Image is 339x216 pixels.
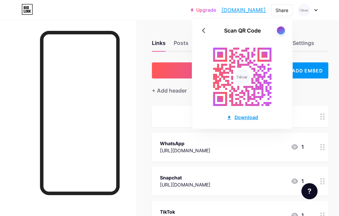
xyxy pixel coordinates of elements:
div: TikTok [160,208,210,215]
div: [URL][DOMAIN_NAME] [160,181,210,188]
div: Settings [293,39,314,51]
div: Scan QR Code [224,26,261,35]
div: Download [226,114,258,121]
div: 1 [291,143,304,151]
div: [URL][DOMAIN_NAME] [160,147,210,154]
div: Let’s Stay Connected [160,112,304,120]
img: palsaar [298,4,310,16]
a: [DOMAIN_NAME] [221,6,266,14]
div: Share [276,7,288,14]
div: Snapchat [160,174,210,181]
div: WhatsApp [160,140,210,147]
button: + ADD LINK [152,62,276,78]
div: + Add header [152,87,187,95]
a: Upgrade [190,7,216,13]
div: Links [152,39,166,51]
div: 1 [291,177,304,185]
div: + ADD EMBED [282,62,328,78]
div: Posts [174,39,188,51]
